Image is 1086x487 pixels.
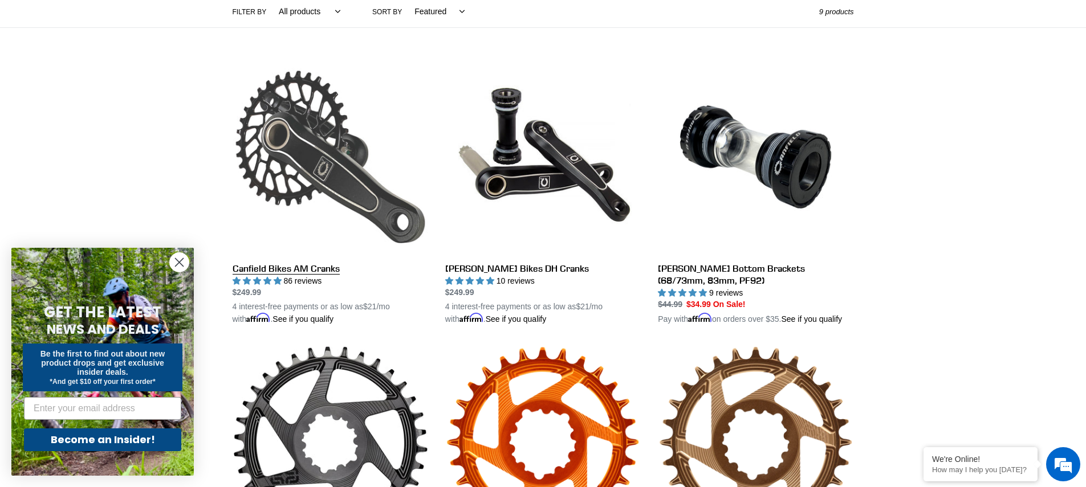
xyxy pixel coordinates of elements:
input: Enter your email address [24,397,181,420]
span: Be the first to find out about new product drops and get exclusive insider deals. [40,349,165,376]
label: Sort by [372,7,402,17]
div: We're Online! [932,455,1029,464]
button: Close dialog [169,252,189,272]
span: 9 products [819,7,854,16]
label: Filter by [233,7,267,17]
button: Become an Insider! [24,428,181,451]
span: *And get $10 off your first order* [50,378,155,386]
span: NEWS AND DEALS [47,320,159,338]
span: GET THE LATEST [44,302,161,322]
p: How may I help you today? [932,465,1029,474]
